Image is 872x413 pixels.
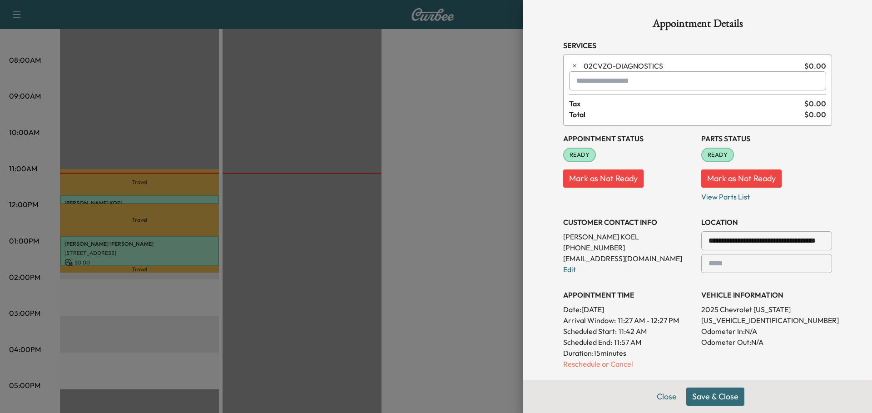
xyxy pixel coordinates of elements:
[701,304,832,315] p: 2025 Chevrolet [US_STATE]
[804,60,826,71] span: $ 0.00
[563,326,617,337] p: Scheduled Start:
[563,289,694,300] h3: APPOINTMENT TIME
[563,304,694,315] p: Date: [DATE]
[563,40,832,51] h3: Services
[563,315,694,326] p: Arrival Window:
[563,337,612,348] p: Scheduled End:
[701,337,832,348] p: Odometer Out: N/A
[569,109,804,120] span: Total
[563,242,694,253] p: [PHONE_NUMBER]
[563,18,832,33] h1: Appointment Details
[614,337,641,348] p: 11:57 AM
[569,98,804,109] span: Tax
[619,326,647,337] p: 11:42 AM
[563,231,694,242] p: [PERSON_NAME] KOEL
[563,217,694,228] h3: CUSTOMER CONTACT INFO
[564,150,595,159] span: READY
[701,133,832,144] h3: Parts Status
[686,388,744,406] button: Save & Close
[702,150,733,159] span: READY
[701,315,832,326] p: [US_VEHICLE_IDENTIFICATION_NUMBER]
[563,253,694,264] p: [EMAIL_ADDRESS][DOMAIN_NAME]
[701,217,832,228] h3: LOCATION
[563,133,694,144] h3: Appointment Status
[701,169,782,188] button: Mark as Not Ready
[618,315,679,326] span: 11:27 AM - 12:27 PM
[651,388,683,406] button: Close
[701,326,832,337] p: Odometer In: N/A
[563,358,694,369] p: Reschedule or Cancel
[804,109,826,120] span: $ 0.00
[804,98,826,109] span: $ 0.00
[701,188,832,202] p: View Parts List
[563,265,576,274] a: Edit
[563,348,694,358] p: Duration: 15 minutes
[563,169,644,188] button: Mark as Not Ready
[701,289,832,300] h3: VEHICLE INFORMATION
[584,60,801,71] span: DIAGNOSTICS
